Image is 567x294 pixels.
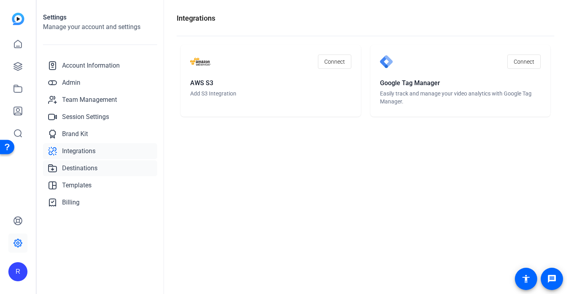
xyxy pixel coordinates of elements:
a: Templates [43,177,157,193]
openreel-integration-card: AWS S3 [181,45,361,117]
h2: Manage your account and settings [43,22,157,32]
a: Integrations [43,143,157,159]
span: Integrations [62,146,95,156]
span: Connect [514,54,534,69]
button: Connect [318,55,351,69]
h1: Integrations [177,13,215,24]
p: Easily track and manage your video analytics with Google Tag Manager. [380,90,541,105]
div: R [8,262,27,281]
span: Session Settings [62,112,109,122]
a: Destinations [43,160,157,176]
span: Account Information [62,61,120,70]
span: Billing [62,198,80,207]
img: amazon-web-services_s3.svg [190,58,211,66]
h1: Settings [43,13,157,22]
p: Add S3 Integration [190,90,351,97]
a: Team Management [43,92,157,108]
span: Brand Kit [62,129,88,139]
a: Account Information [43,58,157,74]
span: Templates [62,181,92,190]
img: google-tag-manager-logo.svg [380,55,393,68]
span: Connect [324,54,345,69]
span: Destinations [62,164,97,173]
img: blue-gradient.svg [12,13,24,25]
mat-icon: message [547,274,557,284]
h5: Google Tag Manager [380,77,541,90]
openreel-integration-card: Google Tag Manager [370,45,551,117]
span: Admin [62,78,80,88]
span: Team Management [62,95,117,105]
a: Brand Kit [43,126,157,142]
a: Session Settings [43,109,157,125]
mat-icon: accessibility [521,274,531,284]
a: Admin [43,75,157,91]
a: Billing [43,195,157,210]
button: Connect [507,55,541,69]
h5: AWS S3 [190,77,351,90]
